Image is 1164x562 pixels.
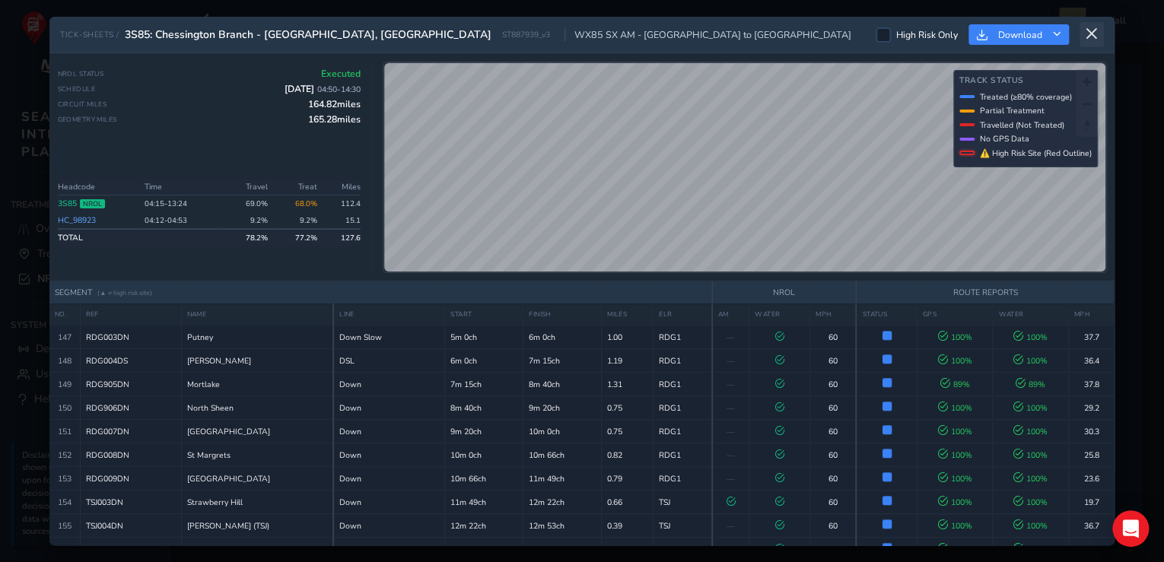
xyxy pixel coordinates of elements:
td: TSJ [654,491,712,514]
th: LINE [333,304,445,325]
td: 23.6 [1068,467,1114,491]
span: 100 % [1013,473,1048,484]
td: RDG1 [654,349,712,373]
td: Down [333,491,445,514]
td: 60 [809,420,856,443]
td: RDG1 [654,420,712,443]
span: St Margrets [187,449,231,461]
td: 12m 22ch [523,491,602,514]
span: 165.28 miles [308,113,361,125]
th: Time [140,179,222,195]
th: START [445,304,523,325]
span: — [727,332,735,343]
td: RDG1 [654,443,712,467]
th: AM [712,304,749,325]
span: — [727,426,735,437]
td: 69.0 % [222,195,272,211]
td: 7m 15ch [523,349,602,373]
td: 04:15 - 13:24 [140,195,222,211]
td: 60 [809,325,856,349]
td: 0.82 [601,443,653,467]
span: 100 % [937,355,972,367]
span: 89 % [940,379,969,390]
td: RDG1 [654,325,712,349]
td: 60 [809,467,856,491]
td: Down [333,420,445,443]
td: 0.75 [601,396,653,420]
td: 9m 20ch [445,420,523,443]
td: 36.4 [1068,349,1114,373]
th: WATER [993,304,1068,325]
td: RDG1 [654,396,712,420]
span: 100 % [1013,402,1048,414]
span: [PERSON_NAME] [187,355,251,367]
span: 100 % [1013,497,1048,508]
td: 15.1 [322,211,361,229]
td: 6m 0ch [523,325,602,349]
th: WATER [749,304,809,325]
canvas: Map [384,63,1105,272]
td: 37.7 [1068,325,1114,349]
span: 100 % [937,449,972,461]
th: Treat [272,179,322,195]
td: 5m 0ch [445,325,523,349]
td: 60 [809,491,856,514]
td: 6m 0ch [445,349,523,373]
td: 25.8 [1068,443,1114,467]
span: 100 % [1013,332,1048,343]
span: Travelled (Not Treated) [980,119,1064,131]
div: Open Intercom Messenger [1112,510,1149,547]
span: Strawberry Hill [187,497,243,508]
th: GPS [917,304,992,325]
td: 1.19 [601,349,653,373]
th: SEGMENT [49,281,712,304]
td: 60 [809,349,856,373]
td: 11m 49ch [445,491,523,514]
th: MILES [601,304,653,325]
span: No GPS Data [980,133,1029,144]
th: MPH [1068,304,1114,325]
span: [GEOGRAPHIC_DATA] [187,473,270,484]
td: Down Slow [333,325,445,349]
span: — [727,473,735,484]
td: 1.31 [601,373,653,396]
span: 100 % [937,402,972,414]
td: 9.2% [272,211,322,229]
td: 7m 15ch [445,373,523,396]
td: 11m 49ch [523,467,602,491]
span: 100 % [937,497,972,508]
td: 04:12 - 04:53 [140,211,222,229]
span: Mortlake [187,379,220,390]
th: ROUTE REPORTS [856,281,1114,304]
td: 1.00 [601,325,653,349]
th: ELR [654,304,712,325]
span: 164.82 miles [308,98,361,110]
span: 100 % [937,473,972,484]
td: 127.6 [322,229,361,246]
span: 100 % [1013,426,1048,437]
td: 30.3 [1068,420,1114,443]
td: Down [333,373,445,396]
td: 9m 20ch [523,396,602,420]
th: Miles [322,179,361,195]
td: 8m 40ch [523,373,602,396]
span: — [727,355,735,367]
span: 100 % [1013,355,1048,367]
h4: Track Status [959,76,1092,86]
td: 10m 66ch [523,443,602,467]
td: 68.0% [272,195,322,211]
td: 0.66 [601,491,653,514]
td: 77.2 % [272,229,322,246]
td: 0.79 [601,467,653,491]
span: 100 % [937,332,972,343]
span: Treated (≥80% coverage) [980,91,1072,103]
th: Travel [222,179,272,195]
span: 100 % [1013,449,1048,461]
span: [DATE] [285,83,361,95]
td: 60 [809,443,856,467]
td: 37.8 [1068,373,1114,396]
td: 78.2 % [222,229,272,246]
td: RDG1 [654,467,712,491]
th: MPH [809,304,856,325]
span: Partial Treatment [980,105,1045,116]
